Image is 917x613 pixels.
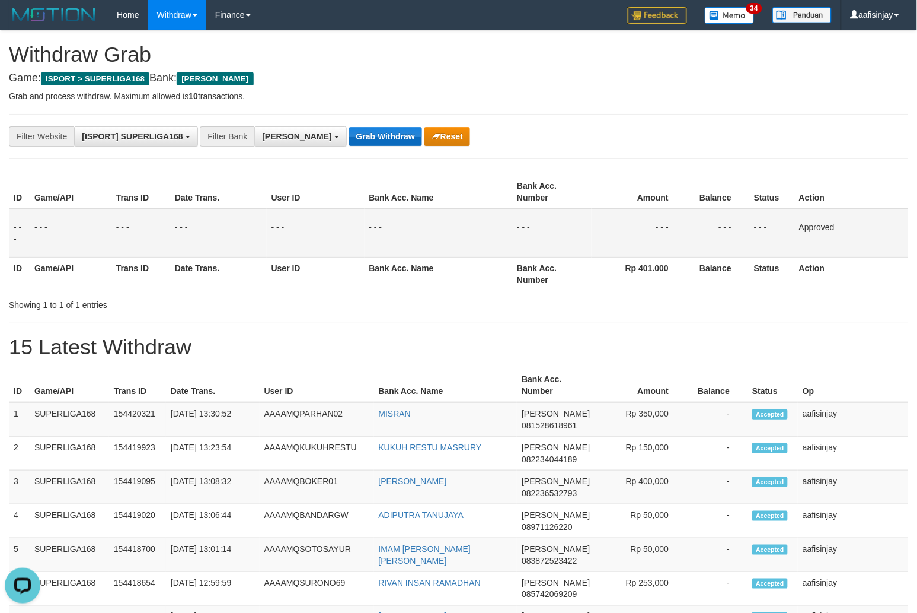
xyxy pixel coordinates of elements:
th: Date Trans. [166,369,260,402]
span: [PERSON_NAME] [522,544,590,554]
th: User ID [267,257,365,291]
img: Button%20Memo.svg [705,7,755,24]
td: aafisinjay [798,402,908,437]
td: 154419923 [109,437,166,471]
th: Game/API [30,257,111,291]
td: AAAAMQBOKER01 [260,471,374,504]
span: Accepted [752,477,788,487]
th: Status [747,369,798,402]
td: aafisinjay [798,471,908,504]
td: SUPERLIGA168 [30,471,109,504]
td: - - - [512,209,592,258]
span: Copy 083872523422 to clipboard [522,556,577,566]
th: Action [794,175,908,209]
span: Accepted [752,443,788,453]
th: Amount [592,175,686,209]
span: 34 [746,3,762,14]
button: Reset [424,127,470,146]
a: IMAM [PERSON_NAME] [PERSON_NAME] [379,544,471,566]
th: Trans ID [111,257,170,291]
span: Copy 082234044189 to clipboard [522,455,577,464]
th: Bank Acc. Name [365,257,513,291]
td: 4 [9,504,30,538]
button: Open LiveChat chat widget [5,5,40,40]
td: [DATE] 13:30:52 [166,402,260,437]
td: - [686,504,747,538]
a: KUKUH RESTU MASRURY [379,443,482,452]
th: ID [9,257,30,291]
th: Action [794,257,908,291]
th: Bank Acc. Number [517,369,595,402]
td: Approved [794,209,908,258]
td: - [686,402,747,437]
span: Copy 081528618961 to clipboard [522,421,577,430]
span: Accepted [752,579,788,589]
td: - - - [749,209,794,258]
th: Balance [686,175,749,209]
th: Date Trans. [170,175,267,209]
span: [PERSON_NAME] [177,72,253,85]
td: SUPERLIGA168 [30,504,109,538]
span: [PERSON_NAME] [522,477,590,486]
th: Status [749,257,794,291]
span: [PERSON_NAME] [522,409,590,418]
a: ADIPUTRA TANUJAYA [379,510,464,520]
img: Feedback.jpg [628,7,687,24]
h1: 15 Latest Withdraw [9,335,908,359]
th: Trans ID [111,175,170,209]
td: Rp 400,000 [595,471,687,504]
h1: Withdraw Grab [9,43,908,66]
span: Accepted [752,545,788,555]
span: [PERSON_NAME] [522,510,590,520]
td: - [686,572,747,606]
td: - [686,538,747,572]
span: Accepted [752,511,788,521]
td: [DATE] 13:08:32 [166,471,260,504]
td: SUPERLIGA168 [30,538,109,572]
td: SUPERLIGA168 [30,402,109,437]
td: AAAAMQBANDARGW [260,504,374,538]
a: MISRAN [379,409,411,418]
th: Op [798,369,908,402]
td: aafisinjay [798,437,908,471]
td: - - - [170,209,267,258]
th: Trans ID [109,369,166,402]
td: Rp 350,000 [595,402,687,437]
td: Rp 50,000 [595,504,687,538]
td: Rp 253,000 [595,572,687,606]
strong: 10 [188,91,198,101]
p: Grab and process withdraw. Maximum allowed is transactions. [9,90,908,102]
span: Copy 08971126220 to clipboard [522,522,573,532]
th: Bank Acc. Number [512,175,592,209]
td: - [686,471,747,504]
a: RIVAN INSAN RAMADHAN [379,578,481,587]
td: 3 [9,471,30,504]
th: ID [9,175,30,209]
div: Filter Bank [200,126,254,147]
td: SUPERLIGA168 [30,437,109,471]
span: Copy 082236532793 to clipboard [522,488,577,498]
span: [PERSON_NAME] [262,132,331,141]
td: 154419095 [109,471,166,504]
td: - - - [30,209,111,258]
button: Grab Withdraw [349,127,422,146]
td: AAAAMQSOTOSAYUR [260,538,374,572]
td: - - - [686,209,749,258]
td: [DATE] 13:06:44 [166,504,260,538]
td: 154418654 [109,572,166,606]
td: - - - [9,209,30,258]
th: User ID [267,175,365,209]
th: Game/API [30,369,109,402]
td: AAAAMQKUKUHRESTU [260,437,374,471]
td: - - - [267,209,365,258]
td: - - - [592,209,686,258]
th: Date Trans. [170,257,267,291]
td: aafisinjay [798,538,908,572]
span: [PERSON_NAME] [522,578,590,587]
td: [DATE] 13:23:54 [166,437,260,471]
th: Amount [595,369,687,402]
h4: Game: Bank: [9,72,908,84]
td: [DATE] 13:01:14 [166,538,260,572]
button: [ISPORT] SUPERLIGA168 [74,126,197,147]
th: User ID [260,369,374,402]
